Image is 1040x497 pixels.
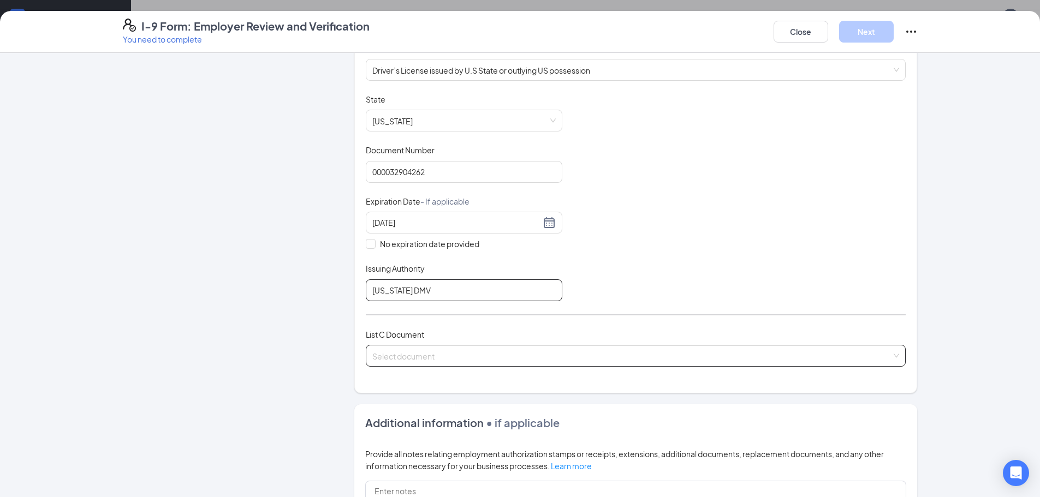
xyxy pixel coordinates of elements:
button: Next [839,21,894,43]
svg: Ellipses [905,25,918,38]
span: Expiration Date [366,196,470,207]
span: North Carolina [372,110,556,131]
h4: I-9 Form: Employer Review and Verification [141,19,370,34]
span: • if applicable [484,416,560,429]
div: Open Intercom Messenger [1003,460,1029,486]
span: No expiration date provided [376,238,484,250]
p: You need to complete [123,34,370,45]
span: Driver’s License issued by U.S State or outlying US possession [372,59,899,80]
span: List C Document [366,330,424,339]
span: State [366,94,385,105]
span: Provide all notes relating employment authorization stamps or receipts, extensions, additional do... [365,449,884,471]
span: - If applicable [420,196,470,206]
button: Close [774,21,828,43]
svg: FormI9EVerifyIcon [123,19,136,32]
span: Document Number [366,145,435,155]
a: Learn more [551,461,592,471]
span: Issuing Authority [366,263,425,274]
input: 11/12/2025 [372,217,540,229]
span: Additional information [365,416,484,429]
